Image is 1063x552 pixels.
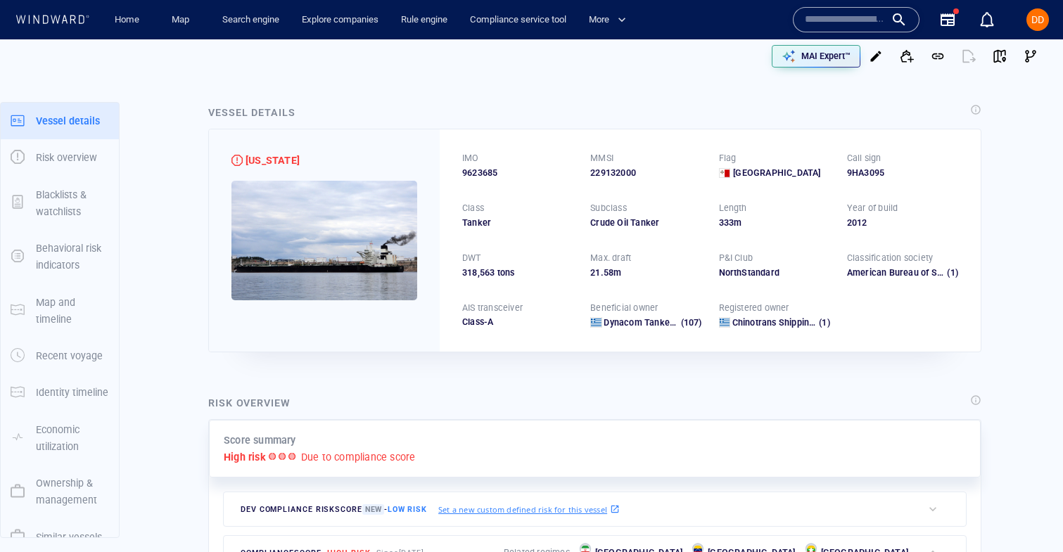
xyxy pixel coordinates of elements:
p: Identity timeline [36,384,108,401]
p: Registered owner [719,302,789,314]
div: American Bureau of Shipping [847,267,945,279]
span: (1) [817,316,830,329]
a: Vessel details [1,113,119,127]
a: Rule engine [395,8,453,32]
a: Set a new custom defined risk for this vessel [438,501,620,517]
div: Risk overview [208,394,291,411]
span: More [589,12,626,28]
p: High risk [224,449,266,466]
button: MAI Expert™ [772,45,860,68]
a: Recent voyage [1,349,119,362]
p: DWT [462,252,481,264]
p: Length [719,202,747,214]
span: . [601,267,604,278]
span: 58 [604,267,613,278]
span: 21 [590,267,600,278]
img: 5905c346dd2b844c51948632_0 [231,181,417,300]
button: Vessel update [860,41,891,72]
span: New [362,504,384,515]
button: DD [1024,6,1052,34]
button: Vessel details [1,103,119,139]
button: View on map [984,41,1015,72]
div: [US_STATE] [246,152,300,169]
p: Vessel details [36,113,100,129]
p: Behavioral risk indicators [36,240,109,274]
p: MAI Expert™ [801,50,851,63]
a: Home [109,8,145,32]
p: MMSI [590,152,613,165]
p: Risk overview [36,149,97,166]
button: Blacklists & watchlists [1,176,119,231]
button: Ownership & management [1,465,119,519]
button: Map and timeline [1,284,119,338]
a: Behavioral risk indicators [1,250,119,263]
span: 9623685 [462,167,497,179]
a: Ownership & management [1,484,119,498]
p: Flag [719,152,737,165]
p: Map and timeline [36,294,109,328]
a: Risk overview [1,150,119,164]
span: (1) [945,267,958,279]
div: 318,563 tons [462,267,573,279]
p: Economic utilization [36,421,109,456]
span: Chinotrans Shipping Ltd. [732,317,833,328]
a: Dynacom Tankers Management Ltd (107) [604,316,701,329]
p: Max. draft [590,252,631,264]
a: Similar vessels [1,529,119,543]
p: Similar vessels [36,529,102,546]
span: Dynacom Tankers Management Ltd [604,317,749,328]
a: Map and timeline [1,303,119,316]
div: 229132000 [590,167,701,179]
span: m [613,267,621,278]
a: Economic utilization [1,430,119,444]
span: (107) [678,316,701,329]
button: Behavioral risk indicators [1,230,119,284]
button: Explore companies [296,8,384,32]
p: Ownership & management [36,475,109,509]
span: m [734,217,741,228]
div: Vessel details [208,104,295,121]
p: Subclass [590,202,627,214]
p: Beneficial owner [590,302,658,314]
button: Map [160,8,205,32]
p: P&I Club [719,252,753,264]
span: Class-A [462,316,493,327]
p: Due to compliance score [301,449,416,466]
div: Crude Oil Tanker [590,217,701,229]
span: Low risk [388,505,427,514]
a: Compliance service tool [464,8,572,32]
span: DD [1031,14,1044,25]
div: American Bureau of Shipping [847,267,958,279]
button: Risk overview [1,139,119,176]
p: Call sign [847,152,881,165]
button: Economic utilization [1,411,119,466]
p: Recent voyage [36,347,103,364]
div: NorthStandard [719,267,830,279]
div: 9HA3095 [847,167,958,179]
p: Year of build [847,202,898,214]
span: TEXAS [246,152,300,169]
button: Visual Link Analysis [1015,41,1046,72]
button: Home [104,8,149,32]
div: Notification center [979,11,995,28]
span: Dev Compliance risk score - [241,504,427,515]
div: Tanker [462,217,573,229]
p: Set a new custom defined risk for this vessel [438,503,607,515]
span: [GEOGRAPHIC_DATA] [733,167,820,179]
button: Get link [922,41,953,72]
div: 2012 [847,217,958,229]
button: Identity timeline [1,374,119,411]
a: Search engine [217,8,285,32]
p: Classification society [847,252,933,264]
div: High risk [231,155,243,166]
a: Chinotrans Shipping Ltd. (1) [732,316,830,329]
a: Identity timeline [1,385,119,399]
button: More [583,8,638,32]
button: Add to vessel list [891,41,922,72]
a: Map [166,8,200,32]
iframe: Chat [1003,489,1052,541]
p: AIS transceiver [462,302,523,314]
p: IMO [462,152,479,165]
